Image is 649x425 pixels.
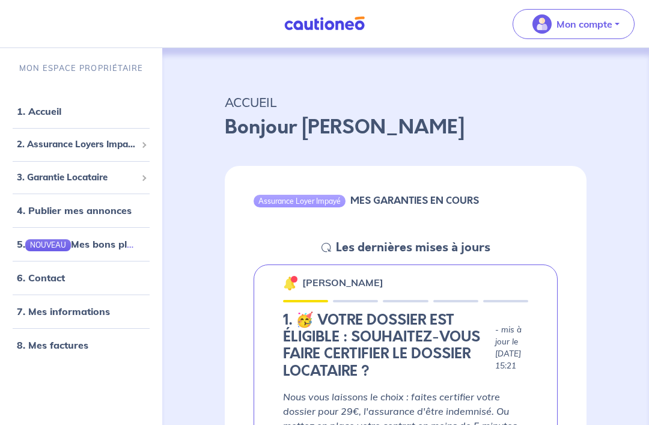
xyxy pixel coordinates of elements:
a: 8. Mes factures [17,339,88,351]
p: Bonjour [PERSON_NAME] [225,113,587,142]
p: ACCUEIL [225,91,587,113]
a: 5.NOUVEAUMes bons plans [17,238,144,250]
a: 4. Publier mes annonces [17,204,132,216]
div: state: CERTIFICATION-CHOICE, Context: NEW,MAYBE-CERTIFICATE,ALONE,LESSOR-DOCUMENTS [283,312,528,385]
div: 6. Contact [5,266,157,290]
div: 8. Mes factures [5,333,157,357]
a: 1. Accueil [17,105,61,117]
img: 🔔 [283,276,297,290]
img: Cautioneo [279,16,370,31]
img: illu_account_valid_menu.svg [532,14,552,34]
h6: MES GARANTIES EN COURS [350,195,479,206]
p: - mis à jour le [DATE] 15:21 [495,324,528,372]
div: 4. Publier mes annonces [5,198,157,222]
div: 3. Garantie Locataire [5,166,157,189]
div: 2. Assurance Loyers Impayés [5,133,157,156]
p: MON ESPACE PROPRIÉTAIRE [19,63,143,74]
h4: 1. 🥳 VOTRE DOSSIER EST ÉLIGIBLE : SOUHAITEZ-VOUS FAIRE CERTIFIER LE DOSSIER LOCATAIRE ? [283,312,490,380]
p: [PERSON_NAME] [302,275,383,290]
div: 5.NOUVEAUMes bons plans [5,232,157,256]
div: 7. Mes informations [5,299,157,323]
div: Assurance Loyer Impayé [254,195,346,207]
span: 2. Assurance Loyers Impayés [17,138,136,151]
h5: Les dernières mises à jours [336,240,490,255]
a: 7. Mes informations [17,305,110,317]
p: Mon compte [556,17,612,31]
span: 3. Garantie Locataire [17,171,136,185]
a: 6. Contact [17,272,65,284]
div: 1. Accueil [5,99,157,123]
button: illu_account_valid_menu.svgMon compte [513,9,635,39]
